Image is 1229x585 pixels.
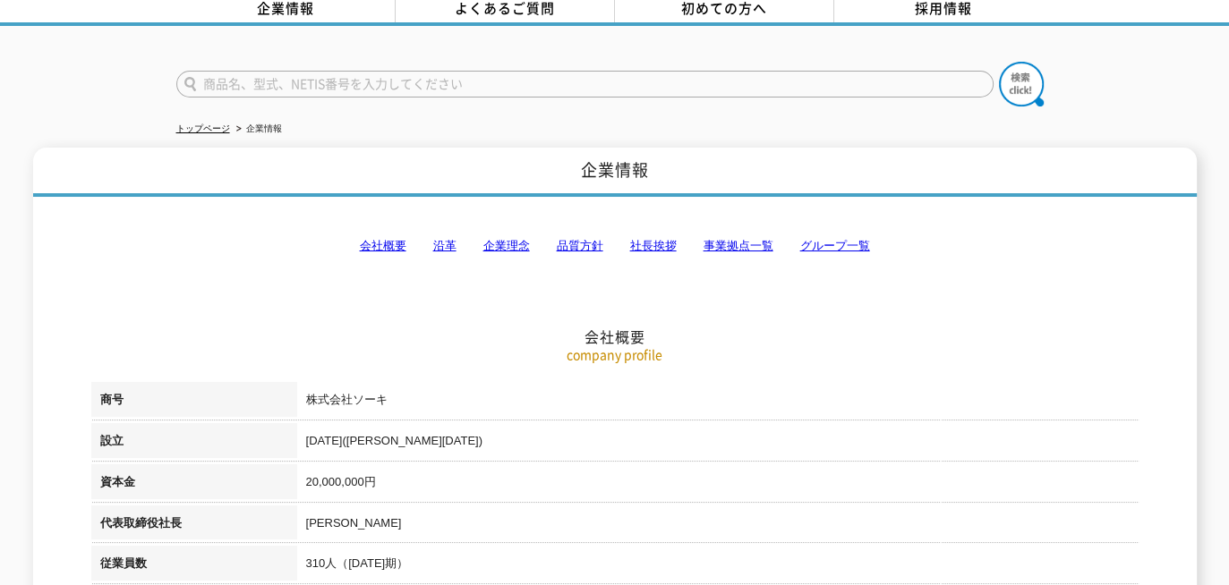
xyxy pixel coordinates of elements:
[630,239,677,252] a: 社長挨拶
[91,345,1139,364] p: company profile
[91,148,1139,346] h2: 会社概要
[297,505,1139,547] td: [PERSON_NAME]
[91,464,297,505] th: 資本金
[999,62,1044,106] img: btn_search.png
[557,239,603,252] a: 品質方針
[91,423,297,464] th: 設立
[91,505,297,547] th: 代表取締役社長
[360,239,406,252] a: 会社概要
[233,120,282,139] li: 企業情報
[176,123,230,133] a: トップページ
[704,239,773,252] a: 事業拠点一覧
[483,239,530,252] a: 企業理念
[176,71,994,97] input: 商品名、型式、NETIS番号を入力してください
[91,382,297,423] th: 商号
[433,239,457,252] a: 沿革
[800,239,870,252] a: グループ一覧
[297,382,1139,423] td: 株式会社ソーキ
[297,464,1139,505] td: 20,000,000円
[297,423,1139,464] td: [DATE]([PERSON_NAME][DATE])
[33,148,1197,197] h1: 企業情報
